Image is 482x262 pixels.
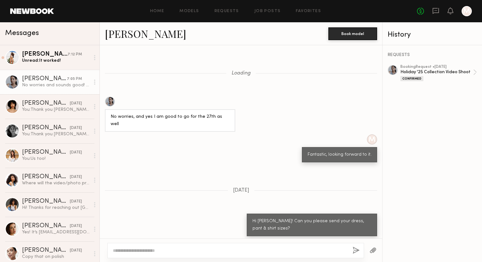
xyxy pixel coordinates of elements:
div: Unread: It worked! [22,58,90,64]
div: Where will the video/photo project be taking place? [22,180,90,186]
div: [PERSON_NAME] [22,149,70,156]
a: Requests [215,9,239,13]
div: [PERSON_NAME] [22,223,70,229]
a: Models [179,9,199,13]
div: Yes! It’s [EMAIL_ADDRESS][DOMAIN_NAME] [22,229,90,235]
div: [PERSON_NAME] [22,76,67,82]
div: [PERSON_NAME] [22,51,68,58]
a: Favorites [296,9,321,13]
div: [PERSON_NAME] [22,100,70,107]
div: Confirmed [400,76,423,81]
div: No worries, and yes I am good to go for the 27th as well [111,113,230,128]
a: [PERSON_NAME] [105,27,186,40]
span: Messages [5,30,39,37]
div: 7:05 PM [67,76,82,82]
div: booking Request • [DATE] [400,65,473,69]
div: [PERSON_NAME] [22,247,70,254]
a: Job Posts [254,9,281,13]
div: [DATE] [70,101,82,107]
a: Home [150,9,164,13]
div: [DATE] [70,150,82,156]
div: No worries and sounds good! Just confirmed for the 27th [22,82,90,88]
div: [DATE] [70,223,82,229]
div: Hi! Thanks for reaching out [GEOGRAPHIC_DATA] :) I am available. Can I ask what the agreed rate is? [22,205,90,211]
div: You: Us too! [22,156,90,162]
a: bookingRequest •[DATE]Holiday '25 Collection Video ShootConfirmed [400,65,477,81]
div: History [388,31,477,39]
div: [PERSON_NAME] [22,174,70,180]
div: [DATE] [70,125,82,131]
div: Holiday '25 Collection Video Shoot [400,69,473,75]
div: [DATE] [70,248,82,254]
div: 7:12 PM [68,52,82,58]
div: You: Thank you [PERSON_NAME]! You were lovely to work with. [22,107,90,113]
span: Loading [231,71,251,76]
div: [DATE] [70,199,82,205]
div: [PERSON_NAME] [22,198,70,205]
div: Copy that on polish [22,254,90,260]
span: [DATE] [233,188,249,193]
div: [PERSON_NAME] [22,125,70,131]
a: Book model [328,31,377,36]
a: M [462,6,472,16]
div: [DATE] [70,174,82,180]
button: Book model [328,27,377,40]
div: Hi [PERSON_NAME]! Can you please send your dress, pant & shirt sizes? [252,218,371,232]
div: Fantastic, looking forward to it. [308,151,371,159]
div: REQUESTS [388,53,477,57]
div: You: Thank you [PERSON_NAME]! It was so lovely to work with you. 🤎 [22,131,90,137]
